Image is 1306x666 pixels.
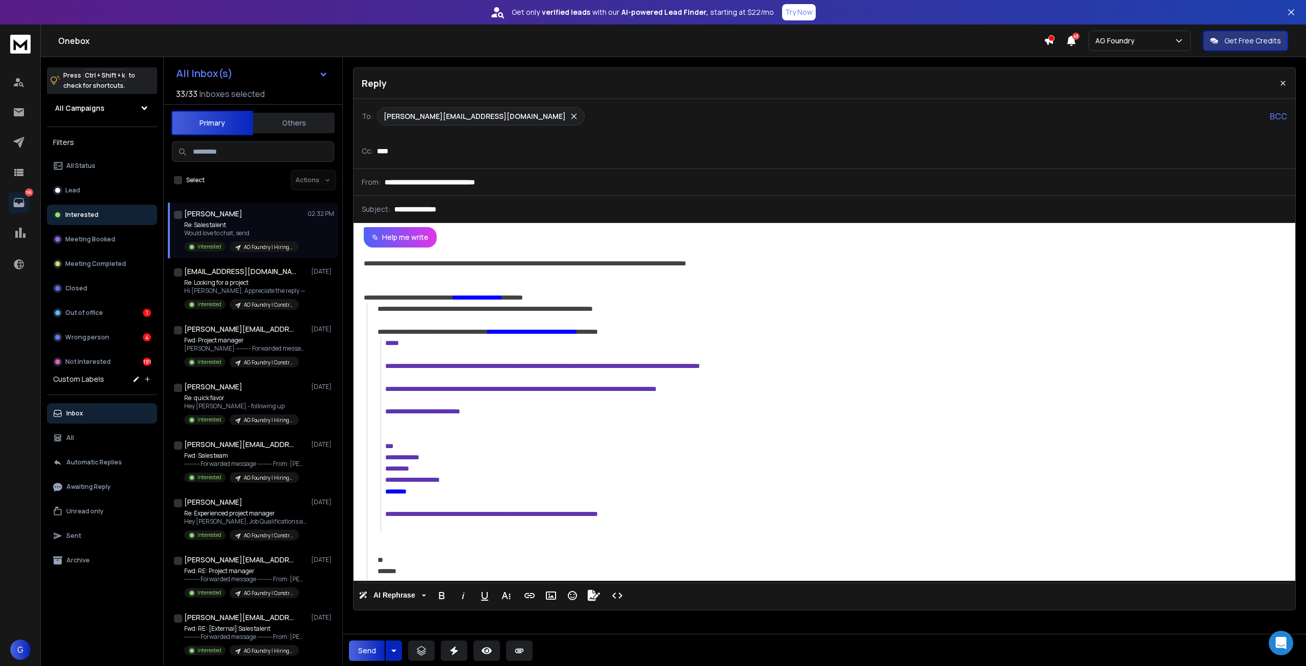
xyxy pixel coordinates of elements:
[311,383,334,391] p: [DATE]
[65,260,126,268] p: Meeting Completed
[454,585,473,606] button: Italic (Ctrl+I)
[66,556,90,564] p: Archive
[66,458,122,466] p: Automatic Replies
[47,156,157,176] button: All Status
[197,589,221,597] p: Interested
[47,501,157,522] button: Unread only
[184,324,296,334] h1: [PERSON_NAME][EMAIL_ADDRESS][DOMAIN_NAME]
[542,7,590,17] strong: verified leads
[25,188,33,196] p: 196
[47,477,157,497] button: Awaiting Reply
[308,210,334,218] p: 02:32 PM
[66,507,104,515] p: Unread only
[184,336,307,344] p: Fwd: Project manager
[58,35,1044,47] h1: Onebox
[55,103,105,113] h1: All Campaigns
[184,517,307,526] p: Hey [PERSON_NAME], Job Qualifications and
[47,550,157,571] button: Archive
[47,352,157,372] button: Not Interested191
[197,474,221,481] p: Interested
[66,434,74,442] p: All
[184,229,299,237] p: Would love to chat, send
[9,192,29,213] a: 196
[83,69,127,81] span: Ctrl + Shift + k
[184,452,307,460] p: Fwd: Sales team
[311,498,334,506] p: [DATE]
[47,180,157,201] button: Lead
[512,7,774,17] p: Get only with our starting at $22/mo
[184,555,296,565] h1: [PERSON_NAME][EMAIL_ADDRESS][DOMAIN_NAME]
[184,497,242,507] h1: [PERSON_NAME]
[47,229,157,250] button: Meeting Booked
[65,211,98,219] p: Interested
[244,589,293,597] p: AG Foundry | Construction Project Manager | Construction | [GEOGRAPHIC_DATA]
[199,88,265,100] h3: Inboxes selected
[143,358,151,366] div: 191
[184,633,307,641] p: ---------- Forwarded message --------- From: [PERSON_NAME]
[1270,110,1287,122] p: BCC
[184,279,305,287] p: Re: Looking for a project
[184,394,299,402] p: Re: quick favor
[244,647,293,655] p: AG Foundry | Hiring | Sales | [GEOGRAPHIC_DATA]
[47,428,157,448] button: All
[1203,31,1288,51] button: Get Free Credits
[244,416,293,424] p: AG Foundry | Hiring | Sales | [GEOGRAPHIC_DATA]
[65,358,111,366] p: Not Interested
[143,333,151,341] div: 4
[362,146,373,156] p: Cc:
[311,325,334,333] p: [DATE]
[171,111,253,135] button: Primary
[184,460,307,468] p: ---------- Forwarded message --------- From: [PERSON_NAME]
[311,613,334,622] p: [DATE]
[1224,36,1281,46] p: Get Free Credits
[184,509,307,517] p: Re: Experienced project manager
[1095,36,1139,46] p: AG Foundry
[10,639,31,660] button: G
[66,532,81,540] p: Sent
[184,439,296,450] h1: [PERSON_NAME][EMAIL_ADDRESS][DOMAIN_NAME]
[66,483,111,491] p: Awaiting Reply
[362,204,390,214] p: Subject:
[475,585,494,606] button: Underline (Ctrl+U)
[541,585,561,606] button: Insert Image (Ctrl+P)
[184,612,296,623] h1: [PERSON_NAME][EMAIL_ADDRESS][DOMAIN_NAME]
[47,135,157,150] h3: Filters
[184,402,299,410] p: Hey [PERSON_NAME] - following up
[186,176,205,184] label: Select
[47,278,157,299] button: Closed
[47,403,157,424] button: Inbox
[357,585,428,606] button: AI Rephrase
[176,88,197,100] span: 33 / 33
[197,301,221,308] p: Interested
[520,585,539,606] button: Insert Link (Ctrl+K)
[53,374,104,384] h3: Custom Labels
[65,186,80,194] p: Lead
[66,409,83,417] p: Inbox
[66,162,95,170] p: All Status
[244,243,293,251] p: AG Foundry | Hiring | Sales | [GEOGRAPHIC_DATA]
[364,227,437,248] button: Help me write
[65,284,87,292] p: Closed
[65,333,109,341] p: Wrong person
[65,235,115,243] p: Meeting Booked
[143,309,151,317] div: 1
[311,556,334,564] p: [DATE]
[244,359,293,366] p: AG Foundry | Construction Project Manager | Construction | [GEOGRAPHIC_DATA]
[197,416,221,424] p: Interested
[47,327,157,348] button: Wrong person4
[47,205,157,225] button: Interested
[47,303,157,323] button: Out of office1
[184,221,299,229] p: Re: Sales talent
[1269,631,1293,655] div: Open Intercom Messenger
[1072,33,1079,40] span: 43
[621,7,708,17] strong: AI-powered Lead Finder,
[10,35,31,54] img: logo
[65,309,103,317] p: Out of office
[244,301,293,309] p: AG Foundry | Construction Project Manager | Construction | [GEOGRAPHIC_DATA]
[184,266,296,277] h1: [EMAIL_ADDRESS][DOMAIN_NAME]
[496,585,516,606] button: More Text
[785,7,813,17] p: Try Now
[184,625,307,633] p: Fwd: RE: [External] Sales talent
